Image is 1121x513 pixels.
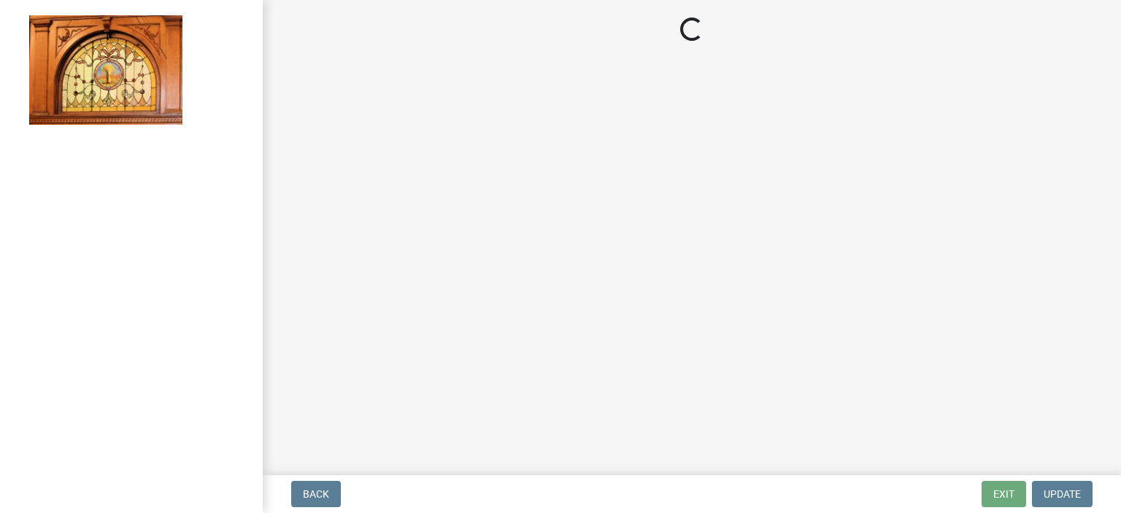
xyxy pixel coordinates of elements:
span: Update [1044,488,1081,500]
button: Back [291,481,341,507]
button: Exit [982,481,1026,507]
button: Update [1032,481,1093,507]
span: Back [303,488,329,500]
img: Jasper County, Indiana [29,15,182,125]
